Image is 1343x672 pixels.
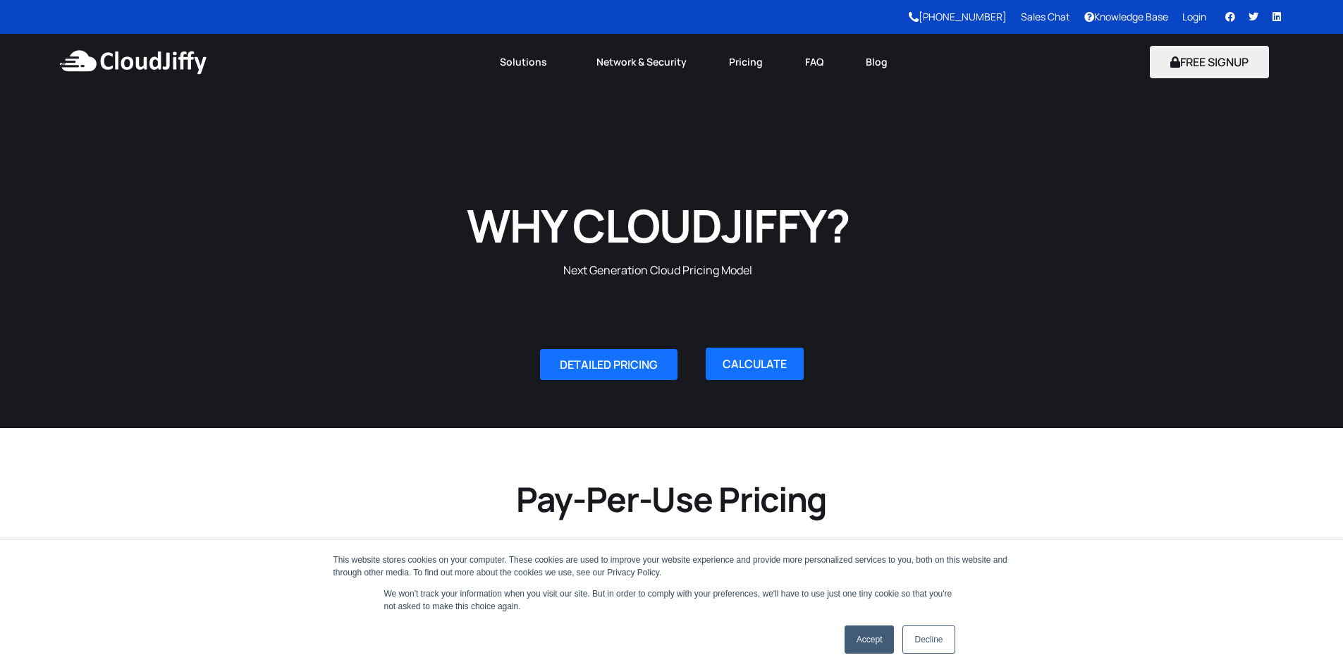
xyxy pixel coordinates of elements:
[1182,10,1206,23] a: Login
[333,554,1010,579] div: This website stores cookies on your computer. These cookies are used to improve your website expe...
[329,196,987,255] h1: WHY CLOUDJIFFY?
[706,348,804,380] a: CALCULATE
[384,587,959,613] p: We won't track your information when you visit our site. But in order to comply with your prefere...
[784,47,845,78] a: FAQ
[228,477,1116,521] h2: Pay-Per-Use Pricing
[1150,46,1269,78] button: FREE SIGNUP
[228,535,1116,589] p: CloudJiffy provides a unique process of automatic scaling with payment based on the real consumpt...
[575,47,708,78] a: Network & Security
[329,262,987,280] p: Next Generation Cloud Pricing Model
[560,359,658,370] span: DETAILED PRICING
[1084,10,1168,23] a: Knowledge Base
[1021,10,1070,23] a: Sales Chat
[1150,54,1269,70] a: FREE SIGNUP
[479,47,575,78] a: Solutions
[909,10,1007,23] a: [PHONE_NUMBER]
[708,47,784,78] a: Pricing
[845,625,895,654] a: Accept
[540,349,677,380] a: DETAILED PRICING
[845,47,909,78] a: Blog
[902,625,955,654] a: Decline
